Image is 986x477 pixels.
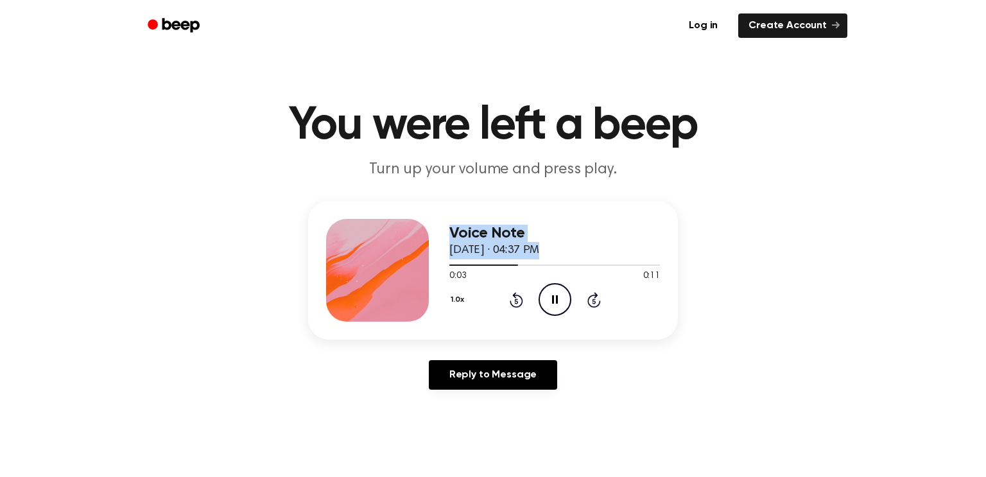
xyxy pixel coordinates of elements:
span: 0:11 [643,270,660,283]
h3: Voice Note [449,225,660,242]
h1: You were left a beep [164,103,822,149]
button: 1.0x [449,289,469,311]
p: Turn up your volume and press play. [246,159,739,180]
a: Beep [139,13,211,39]
a: Log in [676,11,731,40]
a: Create Account [738,13,847,38]
span: 0:03 [449,270,466,283]
span: [DATE] · 04:37 PM [449,245,539,256]
a: Reply to Message [429,360,557,390]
